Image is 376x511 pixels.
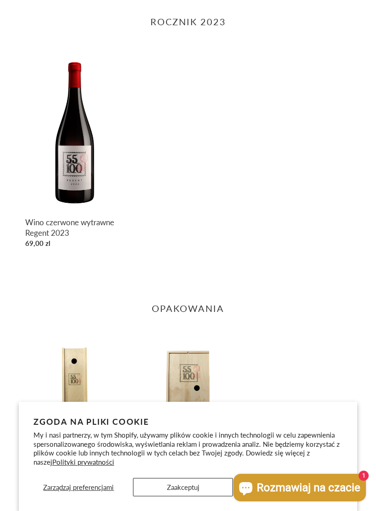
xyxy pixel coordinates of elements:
[33,417,343,427] h2: Zgoda na pliki cookie
[33,431,343,467] p: My i nasi partnerzy, w tym Shopify, używamy plików cookie i innych technologii w celu zapewnienia...
[43,483,114,491] span: Zarządzaj preferencjami
[25,303,351,314] h2: OPAKOWANIA
[52,458,114,466] a: Polityki prywatności
[231,474,369,504] inbox-online-store-chat: Czat w sklepie online Shopify
[25,16,351,27] h2: ROCZNIK 2023
[33,478,124,496] button: Zarządzaj preferencjami
[133,478,233,496] button: Zaakceptuj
